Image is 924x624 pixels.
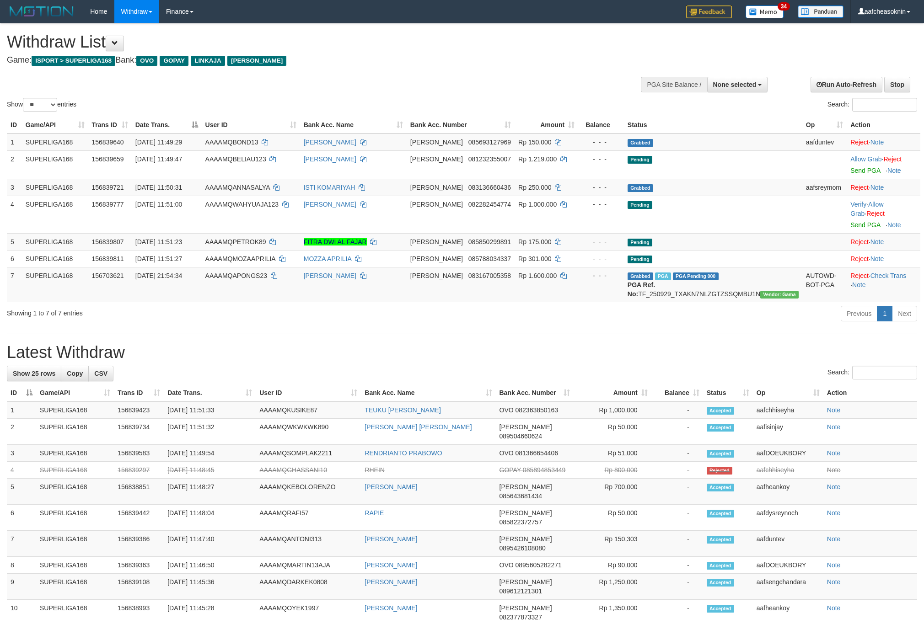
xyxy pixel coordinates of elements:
td: Rp 150,303 [574,531,651,557]
span: GOPAY [500,466,521,474]
span: [DATE] 11:50:31 [135,184,182,191]
td: 156839734 [114,419,164,445]
td: aafDOEUKBORY [753,445,823,462]
span: [PERSON_NAME] [410,272,463,279]
a: MOZZA APRILIA [304,255,351,262]
a: Verify [850,201,866,208]
td: aafisinjay [753,419,823,445]
input: Search: [852,366,917,379]
th: ID: activate to sort column descending [7,384,36,401]
span: · [850,155,883,163]
span: AAAAMQAPONGS23 [205,272,267,279]
span: Copy 083136660436 to clipboard [468,184,511,191]
td: - [651,557,703,574]
td: AAAAMQGHASSANI10 [256,462,361,479]
span: Grabbed [628,184,653,192]
a: CSV [88,366,113,381]
span: OVO [500,561,514,569]
span: Accepted [707,510,734,517]
span: Pending [628,156,652,164]
td: SUPERLIGA168 [22,267,88,302]
a: Note [827,535,841,543]
th: Trans ID: activate to sort column ascending [114,384,164,401]
td: 8 [7,557,36,574]
span: Accepted [707,484,734,491]
td: 156839423 [114,401,164,419]
div: Showing 1 to 7 of 7 entries [7,305,378,318]
img: MOTION_logo.png [7,5,76,18]
span: Copy 085850299891 to clipboard [468,238,511,245]
span: Copy 081366654406 to clipboard [516,449,558,457]
span: [DATE] 11:51:27 [135,255,182,262]
th: User ID: activate to sort column ascending [202,117,300,133]
span: Accepted [707,424,734,432]
th: User ID: activate to sort column ascending [256,384,361,401]
span: 156839777 [92,201,124,208]
a: Note [827,561,841,569]
a: Check Trans [870,272,907,279]
span: Show 25 rows [13,370,55,377]
td: Rp 50,000 [574,505,651,531]
a: Send PGA [850,221,880,229]
span: 156839659 [92,155,124,163]
td: 156839363 [114,557,164,574]
span: Rp 1.219.000 [518,155,557,163]
td: aafsengchandara [753,574,823,600]
th: Op: activate to sort column ascending [802,117,847,133]
div: - - - [582,237,620,246]
th: Bank Acc. Name: activate to sort column ascending [300,117,407,133]
td: SUPERLIGA168 [22,250,88,267]
span: [PERSON_NAME] [500,423,552,431]
span: Accepted [707,536,734,544]
td: SUPERLIGA168 [22,150,88,179]
span: Copy 089612121301 to clipboard [500,587,542,595]
a: Copy [61,366,89,381]
a: [PERSON_NAME] [PERSON_NAME] [365,423,472,431]
td: [DATE] 11:48:04 [164,505,256,531]
td: - [651,574,703,600]
a: RHEIN [365,466,385,474]
td: - [651,505,703,531]
td: AAAAMQMARTIN13AJA [256,557,361,574]
a: [PERSON_NAME] [365,483,417,491]
span: [PERSON_NAME] [500,483,552,491]
td: AAAAMQDARKEK0808 [256,574,361,600]
span: Pending [628,201,652,209]
span: [PERSON_NAME] [500,535,552,543]
td: - [651,401,703,419]
th: Op: activate to sort column ascending [753,384,823,401]
span: 156703621 [92,272,124,279]
a: Note [870,184,884,191]
th: Bank Acc. Name: activate to sort column ascending [361,384,495,401]
td: 156839108 [114,574,164,600]
label: Show entries [7,98,76,112]
a: Reject [850,139,869,146]
span: 156839640 [92,139,124,146]
a: Note [827,449,841,457]
a: FITRA DWI AL FAJAR [304,238,367,245]
th: Bank Acc. Number: activate to sort column ascending [496,384,574,401]
a: Previous [841,306,877,321]
span: [PERSON_NAME] [410,238,463,245]
span: Vendor URL: https://trx31.1velocity.biz [760,291,799,299]
a: Note [887,221,901,229]
a: Note [870,238,884,245]
a: [PERSON_NAME] [304,272,356,279]
td: · [847,233,920,250]
span: [PERSON_NAME] [500,604,552,612]
a: Reject [850,238,869,245]
span: AAAAMQMOZAAPRILIA [205,255,275,262]
a: TEUKU [PERSON_NAME] [365,406,441,414]
th: Date Trans.: activate to sort column descending [132,117,202,133]
td: 2 [7,150,22,179]
a: Note [870,139,884,146]
span: Copy 082363850163 to clipboard [516,406,558,414]
div: - - - [582,183,620,192]
span: [DATE] 11:51:23 [135,238,182,245]
td: AAAAMQANTONI313 [256,531,361,557]
td: AAAAMQKUSIKE87 [256,401,361,419]
td: AAAAMQSOMPLAK2211 [256,445,361,462]
a: [PERSON_NAME] [304,139,356,146]
td: SUPERLIGA168 [22,179,88,196]
td: AAAAMQKEBOLORENZO [256,479,361,505]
